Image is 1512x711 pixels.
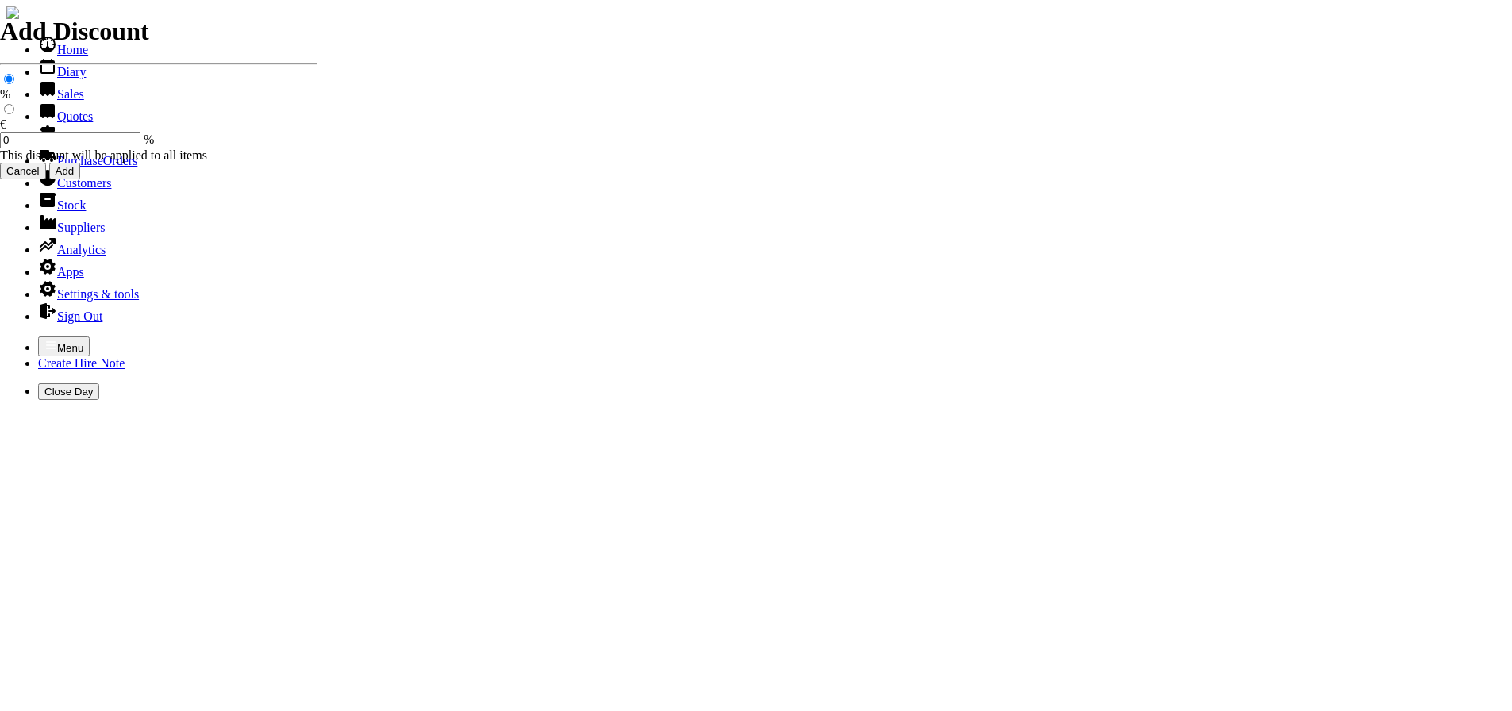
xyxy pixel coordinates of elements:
a: Analytics [38,243,106,256]
input: Add [49,163,81,179]
a: Sign Out [38,309,102,323]
a: Settings & tools [38,287,139,301]
a: Stock [38,198,86,212]
a: Suppliers [38,221,105,234]
span: % [144,133,154,146]
li: Suppliers [38,213,1506,235]
button: Close Day [38,383,99,400]
button: Menu [38,336,90,356]
a: Create Hire Note [38,356,125,370]
li: Sales [38,79,1506,102]
input: € [4,104,14,114]
input: % [4,74,14,84]
a: Customers [38,176,111,190]
li: Hire Notes [38,124,1506,146]
a: Apps [38,265,84,279]
li: Stock [38,190,1506,213]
